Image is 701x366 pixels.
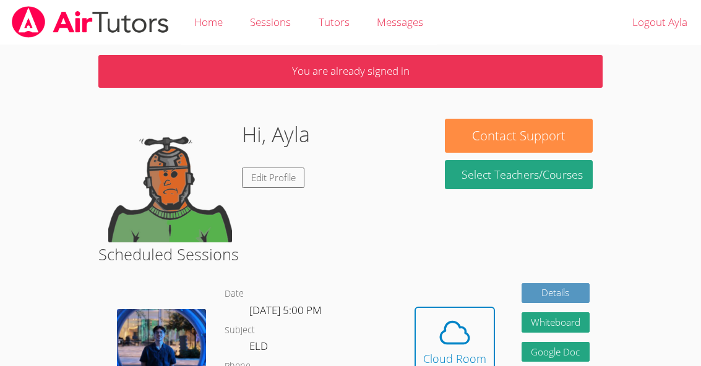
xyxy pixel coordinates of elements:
[445,119,593,153] button: Contact Support
[98,55,603,88] p: You are already signed in
[225,286,244,302] dt: Date
[249,303,322,317] span: [DATE] 5:00 PM
[225,323,255,338] dt: Subject
[522,342,590,362] a: Google Doc
[242,119,310,150] h1: Hi, Ayla
[108,119,232,242] img: default.png
[98,242,603,266] h2: Scheduled Sessions
[249,338,270,359] dd: ELD
[242,168,305,188] a: Edit Profile
[522,283,590,304] a: Details
[522,312,590,333] button: Whiteboard
[445,160,593,189] a: Select Teachers/Courses
[11,6,170,38] img: airtutors_banner-c4298cdbf04f3fff15de1276eac7730deb9818008684d7c2e4769d2f7ddbe033.png
[377,15,423,29] span: Messages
